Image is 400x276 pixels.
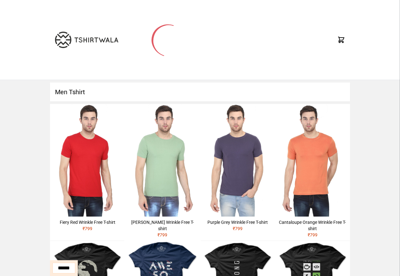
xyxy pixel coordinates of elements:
[125,104,200,241] a: [PERSON_NAME] Wrinkle Free T-shirt₹799
[127,219,197,232] div: [PERSON_NAME] Wrinkle Free T-shirt
[157,232,167,237] span: ₹ 799
[233,226,243,231] span: ₹ 799
[83,226,92,231] span: ₹ 799
[125,104,200,217] img: 4M6A2211.jpg
[55,32,118,48] img: TW-LOGO-400-104.png
[50,83,350,101] h1: Men Tshirt
[308,232,317,237] span: ₹ 799
[50,104,125,217] img: 4M6A2225.jpg
[275,104,350,217] img: 4M6A2241.jpg
[200,104,275,217] img: 4M6A2168.jpg
[200,104,275,234] a: Purple Grey Wrinkle Free T-shirt₹799
[203,219,273,225] div: Purple Grey Wrinkle Free T-shirt
[52,219,122,225] div: Fiery Red Wrinkle Free T-shirt
[278,219,348,232] div: Cantaloupe Orange Wrinkle Free T-shirt
[50,104,125,234] a: Fiery Red Wrinkle Free T-shirt₹799
[275,104,350,241] a: Cantaloupe Orange Wrinkle Free T-shirt₹799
